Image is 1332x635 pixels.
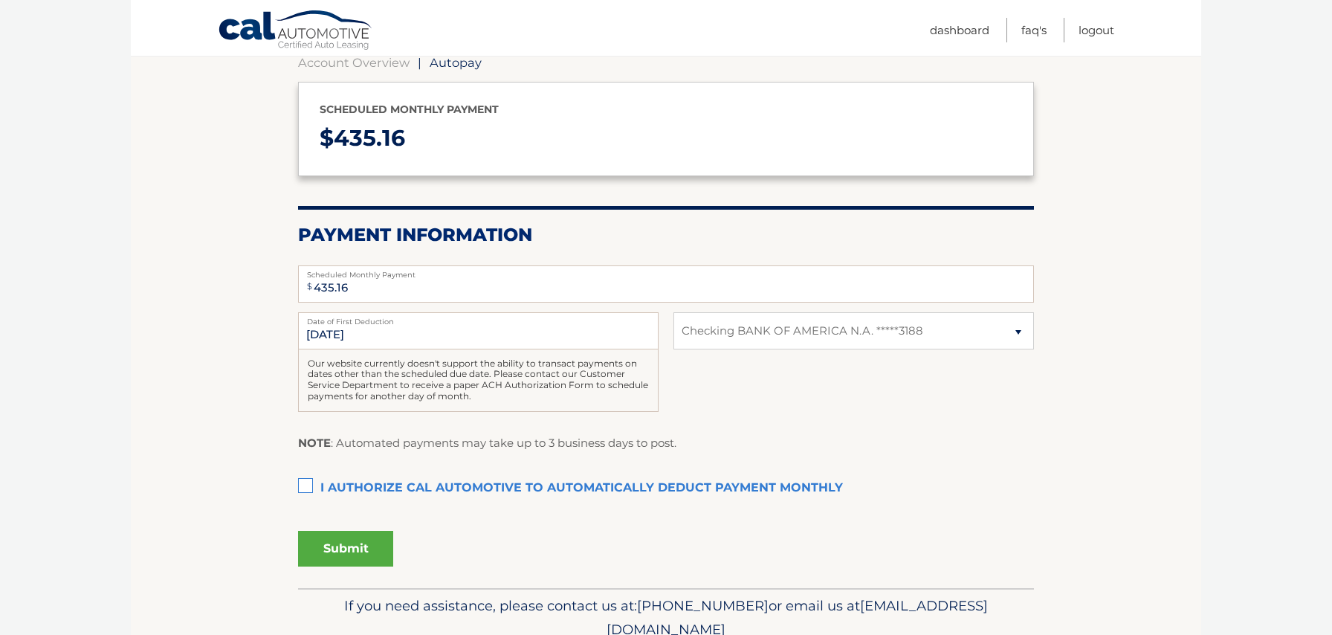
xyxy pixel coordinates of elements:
[303,270,317,303] span: $
[1021,18,1047,42] a: FAQ's
[1079,18,1114,42] a: Logout
[637,597,769,614] span: [PHONE_NUMBER]
[418,55,421,70] span: |
[320,119,1012,158] p: $
[930,18,989,42] a: Dashboard
[298,224,1034,246] h2: Payment Information
[320,100,1012,119] p: Scheduled monthly payment
[298,265,1034,303] input: Payment Amount
[298,531,393,567] button: Submit
[298,433,676,453] p: : Automated payments may take up to 3 business days to post.
[430,55,482,70] span: Autopay
[218,10,374,53] a: Cal Automotive
[298,265,1034,277] label: Scheduled Monthly Payment
[298,55,410,70] a: Account Overview
[334,124,405,152] span: 435.16
[298,349,659,412] div: Our website currently doesn't support the ability to transact payments on dates other than the sc...
[298,312,659,349] input: Payment Date
[298,312,659,324] label: Date of First Deduction
[298,474,1034,503] label: I authorize cal automotive to automatically deduct payment monthly
[298,436,331,450] strong: NOTE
